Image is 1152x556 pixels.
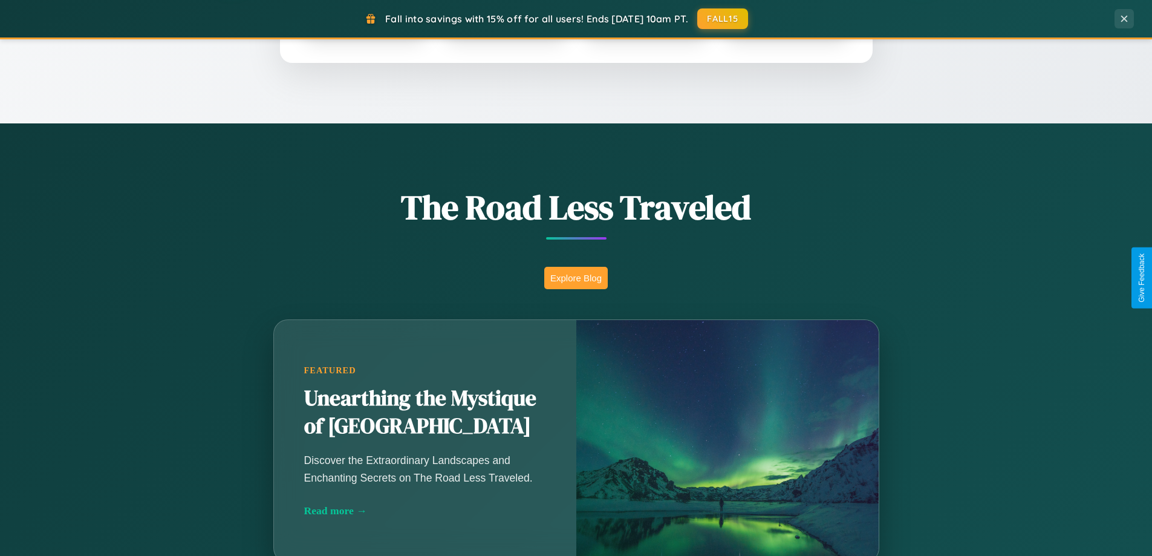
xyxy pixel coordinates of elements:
h2: Unearthing the Mystique of [GEOGRAPHIC_DATA] [304,385,546,440]
button: Explore Blog [544,267,608,289]
div: Featured [304,365,546,376]
div: Give Feedback [1137,253,1146,303]
div: Read more → [304,505,546,517]
h1: The Road Less Traveled [213,184,939,231]
p: Discover the Extraordinary Landscapes and Enchanting Secrets on The Road Less Traveled. [304,452,546,486]
button: FALL15 [697,8,748,29]
span: Fall into savings with 15% off for all users! Ends [DATE] 10am PT. [385,13,688,25]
